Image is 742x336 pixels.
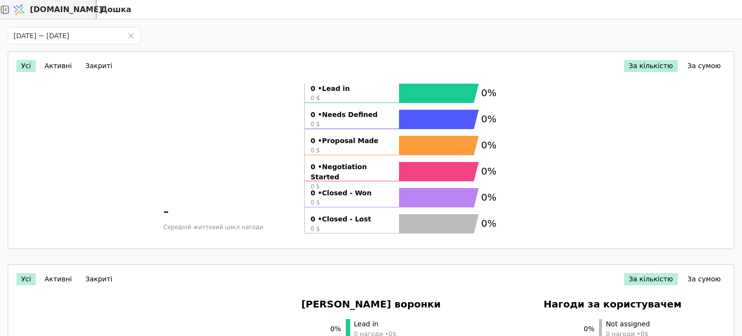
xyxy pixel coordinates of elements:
[311,162,393,182] strong: 0 • Negotiation Started
[311,136,393,146] strong: 0 • Proposal Made
[575,324,595,334] span: 0 %
[128,32,134,39] button: Clear
[543,297,682,311] h3: Нагоди за користувачем
[481,113,497,125] text: 0%
[301,297,441,311] h3: [PERSON_NAME] воронки
[311,84,393,94] strong: 0 • Lead in
[311,224,393,233] span: 0 $
[683,273,726,285] button: За сумою
[481,191,497,203] text: 0%
[40,60,77,72] button: Активні
[354,319,397,329] span: Lead in
[322,324,341,334] span: 0 %
[30,4,102,15] span: [DOMAIN_NAME]
[97,4,131,15] h2: Дошка
[311,120,393,129] span: 0 $
[311,146,393,155] span: 0 $
[311,182,393,191] span: 0 $
[128,32,134,39] svg: close
[81,60,117,72] button: Закриті
[12,0,26,19] img: Logo
[624,60,678,72] button: За кількістю
[163,200,300,223] span: -
[481,87,497,99] text: 0%
[481,139,497,151] text: 0%
[481,218,497,229] text: 0%
[311,198,393,207] span: 0 $
[40,273,77,285] button: Активні
[16,60,36,72] button: Усі
[683,60,726,72] button: За сумою
[311,94,393,102] span: 0 $
[624,273,678,285] button: За кількістю
[10,0,97,19] a: [DOMAIN_NAME]
[81,273,117,285] button: Закриті
[163,223,300,232] span: Середній життєвий цикл нагоди
[481,165,497,177] text: 0%
[311,214,393,224] strong: 0 • Closed - Lost
[8,28,122,44] input: dd/MM/yyyy ~ dd/MM/yyyy
[606,319,650,329] span: Not assigned
[16,273,36,285] button: Усі
[311,188,393,198] strong: 0 • Closed - Won
[311,110,393,120] strong: 0 • Needs Defined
